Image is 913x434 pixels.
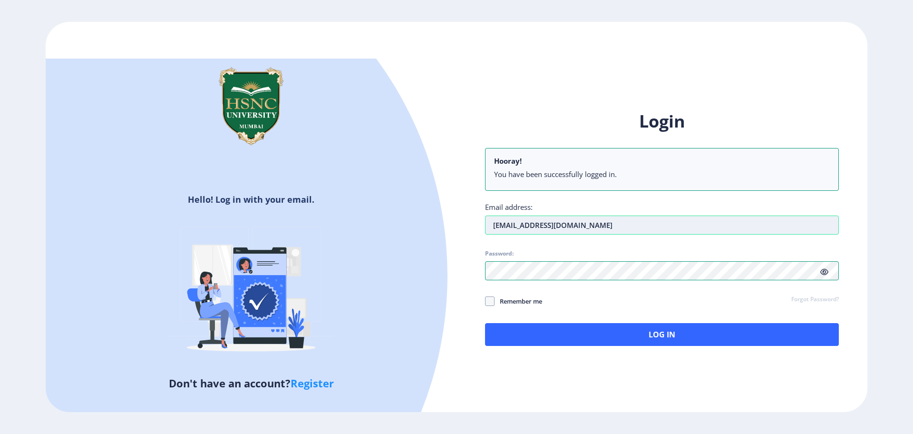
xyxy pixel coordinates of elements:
span: Remember me [495,296,542,307]
img: hsnc.png [204,59,299,154]
button: Log In [485,323,839,346]
li: You have been successfully logged in. [494,169,830,179]
label: Password: [485,250,514,257]
a: Forgot Password? [791,296,839,304]
a: Register [291,376,334,390]
h5: Don't have an account? [53,375,449,391]
img: Verified-rafiki.svg [168,209,334,375]
h1: Login [485,110,839,133]
label: Email address: [485,202,533,212]
b: Hooray! [494,156,522,166]
input: Email address [485,216,839,235]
